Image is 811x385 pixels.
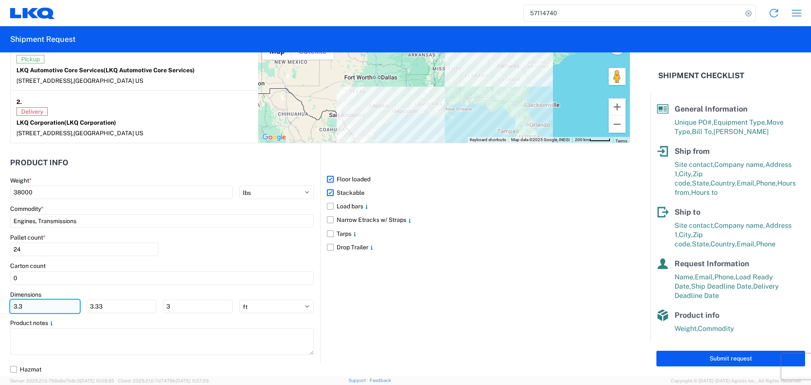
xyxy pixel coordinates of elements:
a: Feedback [370,378,391,383]
span: Email, [737,179,756,187]
h2: Shipment Checklist [658,71,744,81]
span: [STREET_ADDRESS], [16,77,73,84]
span: Weight, [675,325,698,333]
span: Name, [675,273,695,281]
button: Submit request [656,351,805,366]
span: [PERSON_NAME] [713,128,769,136]
input: W [87,300,156,313]
label: Stackable [327,186,630,199]
input: H [163,300,233,313]
span: State, [692,240,710,248]
span: Phone, [714,273,735,281]
span: Request Information [675,259,749,268]
label: Weight [10,177,32,184]
span: [GEOGRAPHIC_DATA] US [73,77,143,84]
button: Drag Pegman onto the map to open Street View [609,68,626,85]
span: Country, [710,240,737,248]
span: [DATE] 11:37:29 [176,378,209,383]
span: General Information [675,104,748,113]
span: Country, [710,179,737,187]
span: 200 km [575,137,589,142]
span: Client: 2025.21.0-7d7479b [118,378,209,383]
label: Pallet count [10,234,46,241]
label: Commodity [10,205,44,213]
span: Company name, [714,161,765,169]
a: Support [348,378,370,383]
span: Equipment Type, [713,118,767,126]
span: Product info [675,311,719,319]
span: Pickup [16,55,44,63]
span: Copyright © [DATE]-[DATE] Agistix Inc., All Rights Reserved [671,377,801,385]
span: Map data ©2025 Google, INEGI [511,137,570,142]
span: [STREET_ADDRESS], [16,130,73,137]
span: Ship to [675,208,700,216]
span: Email, [695,273,714,281]
span: Delivery [16,107,48,116]
a: Terms [615,139,627,143]
span: Phone, [756,179,777,187]
span: [GEOGRAPHIC_DATA] US [73,130,143,137]
span: [DATE] 10:09:35 [80,378,114,383]
label: Load bars [327,199,630,213]
span: Phone [756,240,776,248]
span: Commodity [698,325,734,333]
button: Keyboard shortcuts [470,137,506,143]
span: Ship Deadline Date, [691,282,753,290]
span: Email, [737,240,756,248]
span: (LKQ Corporation) [64,119,116,126]
button: Zoom in [609,98,626,115]
span: Company name, [714,221,765,229]
label: Hazmat [10,363,630,376]
label: Narrow Etracks w/ Straps [327,213,630,227]
input: Shipment, tracking or reference number [524,5,743,21]
span: (LKQ Automotive Core Services) [103,67,195,74]
strong: 2. [16,97,22,107]
strong: LKQ Corporation [16,119,116,126]
span: Bill To, [692,128,713,136]
h2: Product Info [10,158,68,167]
span: Site contact, [675,221,714,229]
img: Google [260,132,288,143]
span: Unique PO#, [675,118,713,126]
span: Ship from [675,147,710,156]
button: Zoom out [609,116,626,133]
span: Site contact, [675,161,714,169]
h2: Shipment Request [10,34,76,44]
strong: LKQ Automotive Core Services [16,67,195,74]
span: Hours to [691,188,718,197]
label: Product notes [10,319,55,327]
span: Server: 2025.21.0-769a9a7b8c3 [10,378,114,383]
label: Drop Trailer [327,240,630,254]
input: L [10,300,80,313]
label: Dimensions [10,291,41,298]
label: Carton count [10,262,46,270]
a: Open this area in Google Maps (opens a new window) [260,132,288,143]
span: City, [679,231,693,239]
button: Map Scale: 200 km per 46 pixels [572,137,613,143]
span: City, [679,170,693,178]
span: State, [692,179,710,187]
label: Floor loaded [327,172,630,186]
label: Tarps [327,227,630,240]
